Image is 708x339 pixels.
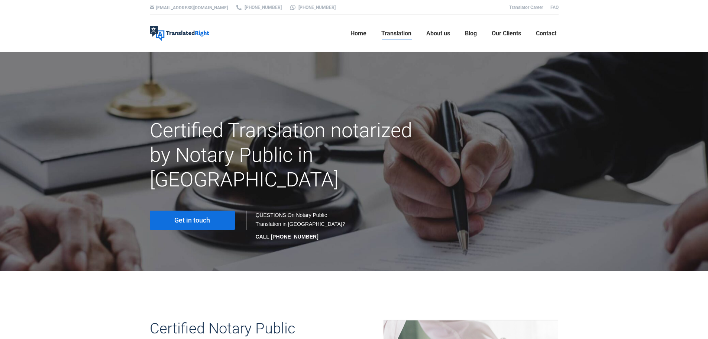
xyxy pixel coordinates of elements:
[150,118,418,192] h1: Certified Translation notarized by Notary Public in [GEOGRAPHIC_DATA]
[348,22,369,45] a: Home
[463,22,479,45] a: Blog
[256,234,319,240] strong: CALL [PHONE_NUMBER]
[534,22,559,45] a: Contact
[256,211,347,241] div: QUESTIONS On Notary Public Translation in [GEOGRAPHIC_DATA]?
[381,30,411,37] span: Translation
[150,211,235,230] a: Get in touch
[492,30,521,37] span: Our Clients
[489,22,523,45] a: Our Clients
[150,26,209,41] img: Translated Right
[465,30,477,37] span: Blog
[426,30,450,37] span: About us
[350,30,366,37] span: Home
[235,4,282,11] a: [PHONE_NUMBER]
[289,4,336,11] a: [PHONE_NUMBER]
[174,217,210,224] span: Get in touch
[550,5,559,10] a: FAQ
[509,5,543,10] a: Translator Career
[536,30,556,37] span: Contact
[424,22,452,45] a: About us
[379,22,414,45] a: Translation
[156,5,228,10] a: [EMAIL_ADDRESS][DOMAIN_NAME]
